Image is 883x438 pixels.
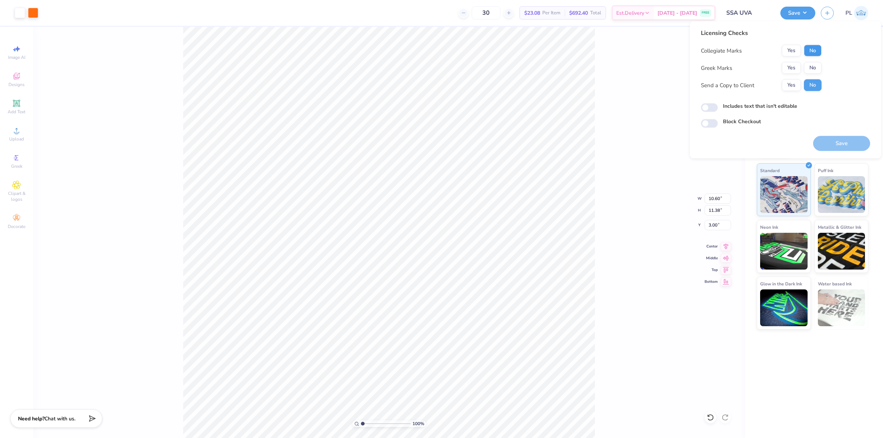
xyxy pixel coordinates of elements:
button: No [804,79,822,91]
button: Yes [782,62,801,74]
label: Includes text that isn't editable [723,102,797,110]
span: PL [845,9,852,17]
span: Water based Ink [818,280,852,288]
img: Puff Ink [818,176,865,213]
span: Clipart & logos [4,190,29,202]
img: Neon Ink [760,233,808,270]
span: 100 % [412,420,424,427]
div: Licensing Checks [701,29,822,38]
div: Collegiate Marks [701,46,742,55]
button: No [804,62,822,74]
button: Yes [782,79,801,91]
span: Metallic & Glitter Ink [818,223,861,231]
span: Top [705,267,718,273]
span: FREE [702,10,709,15]
img: Metallic & Glitter Ink [818,233,865,270]
span: Puff Ink [818,167,833,174]
label: Block Checkout [723,118,761,125]
span: Upload [9,136,24,142]
button: Save [780,7,815,19]
img: Glow in the Dark Ink [760,289,808,326]
span: Add Text [8,109,25,115]
span: Est. Delivery [616,9,644,17]
span: Per Item [542,9,560,17]
span: Total [590,9,601,17]
span: $692.40 [569,9,588,17]
button: Yes [782,45,801,57]
span: Designs [8,82,25,88]
span: Greek [11,163,22,169]
span: Center [705,244,718,249]
div: Send a Copy to Client [701,81,754,89]
div: Greek Marks [701,64,732,72]
span: Chat with us. [45,415,75,422]
strong: Need help? [18,415,45,422]
span: Decorate [8,224,25,229]
input: – – [472,6,500,19]
span: Middle [705,256,718,261]
a: PL [845,6,868,20]
span: Standard [760,167,780,174]
span: [DATE] - [DATE] [657,9,697,17]
img: Standard [760,176,808,213]
input: Untitled Design [721,6,775,20]
img: Pamela Lois Reyes [854,6,868,20]
span: Neon Ink [760,223,778,231]
span: Glow in the Dark Ink [760,280,802,288]
button: No [804,45,822,57]
span: Image AI [8,54,25,60]
img: Water based Ink [818,289,865,326]
span: $23.08 [524,9,540,17]
span: Bottom [705,279,718,284]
